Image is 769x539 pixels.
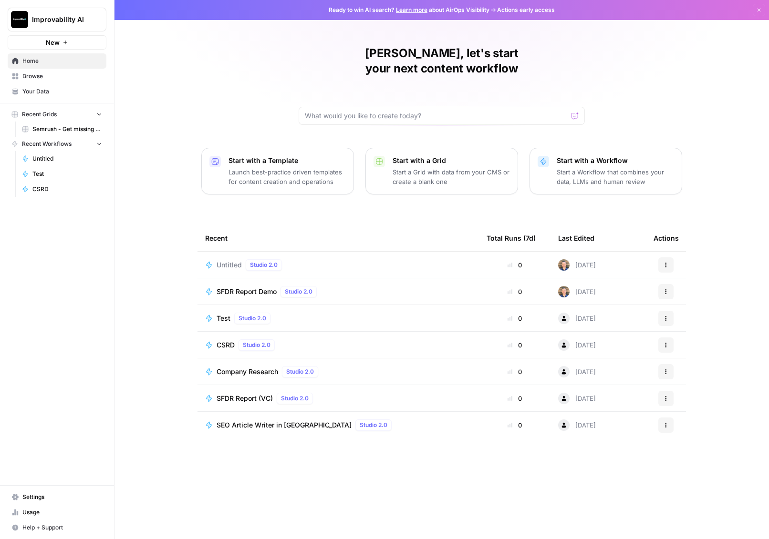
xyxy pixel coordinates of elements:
[558,366,596,377] div: [DATE]
[205,313,471,324] a: TestStudio 2.0
[205,419,471,431] a: SEO Article Writer in [GEOGRAPHIC_DATA]Studio 2.0
[557,167,674,186] p: Start a Workflow that combines your data, LLMs and human review
[217,367,278,376] span: Company Research
[558,313,596,324] div: [DATE]
[8,489,106,505] a: Settings
[217,287,277,296] span: SFDR Report Demo
[18,122,106,137] a: Semrush - Get missing keywords that competitors rank for
[217,394,273,403] span: SFDR Report (VC)
[229,167,346,186] p: Launch best-practice driven templates for content creation and operations
[239,314,266,323] span: Studio 2.0
[365,148,518,194] button: Start with a GridStart a Grid with data from your CMS or create a blank one
[393,156,510,165] p: Start with a Grid
[558,339,596,351] div: [DATE]
[217,314,230,323] span: Test
[205,286,471,297] a: SFDR Report DemoStudio 2.0
[22,72,102,81] span: Browse
[18,151,106,166] a: Untitled
[8,69,106,84] a: Browse
[217,260,242,270] span: Untitled
[8,53,106,69] a: Home
[22,140,72,148] span: Recent Workflows
[8,505,106,520] a: Usage
[558,225,594,251] div: Last Edited
[286,367,314,376] span: Studio 2.0
[18,182,106,197] a: CSRD
[557,156,674,165] p: Start with a Workflow
[201,148,354,194] button: Start with a TemplateLaunch best-practice driven templates for content creation and operations
[205,393,471,404] a: SFDR Report (VC)Studio 2.0
[22,87,102,96] span: Your Data
[487,314,543,323] div: 0
[558,419,596,431] div: [DATE]
[530,148,682,194] button: Start with a WorkflowStart a Workflow that combines your data, LLMs and human review
[487,340,543,350] div: 0
[11,11,28,28] img: Improvability AI Logo
[558,286,596,297] div: [DATE]
[32,170,102,178] span: Test
[487,260,543,270] div: 0
[22,508,102,517] span: Usage
[487,367,543,376] div: 0
[8,520,106,535] button: Help + Support
[360,421,387,429] span: Studio 2.0
[329,6,489,14] span: Ready to win AI search? about AirOps Visibility
[229,156,346,165] p: Start with a Template
[217,340,235,350] span: CSRD
[305,111,567,121] input: What would you like to create today?
[487,394,543,403] div: 0
[22,110,57,119] span: Recent Grids
[32,185,102,193] span: CSRD
[558,259,596,271] div: [DATE]
[393,167,510,186] p: Start a Grid with data from your CMS or create a blank one
[487,287,543,296] div: 0
[205,339,471,351] a: CSRDStudio 2.0
[18,166,106,182] a: Test
[32,15,90,24] span: Improvability AI
[497,6,555,14] span: Actions early access
[654,225,679,251] div: Actions
[46,38,60,47] span: New
[281,394,309,403] span: Studio 2.0
[205,366,471,377] a: Company ResearchStudio 2.0
[8,137,106,151] button: Recent Workflows
[8,84,106,99] a: Your Data
[8,107,106,122] button: Recent Grids
[487,420,543,430] div: 0
[396,6,427,13] a: Learn more
[32,125,102,133] span: Semrush - Get missing keywords that competitors rank for
[250,261,278,269] span: Studio 2.0
[22,57,102,65] span: Home
[558,393,596,404] div: [DATE]
[558,286,570,297] img: 50s1itr6iuawd1zoxsc8bt0iyxwq
[22,523,102,532] span: Help + Support
[22,493,102,501] span: Settings
[205,225,471,251] div: Recent
[8,35,106,50] button: New
[243,341,270,349] span: Studio 2.0
[285,287,312,296] span: Studio 2.0
[558,259,570,271] img: 50s1itr6iuawd1zoxsc8bt0iyxwq
[487,225,536,251] div: Total Runs (7d)
[299,46,585,76] h1: [PERSON_NAME], let's start your next content workflow
[217,420,352,430] span: SEO Article Writer in [GEOGRAPHIC_DATA]
[32,154,102,163] span: Untitled
[8,8,106,31] button: Workspace: Improvability AI
[205,259,471,271] a: UntitledStudio 2.0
